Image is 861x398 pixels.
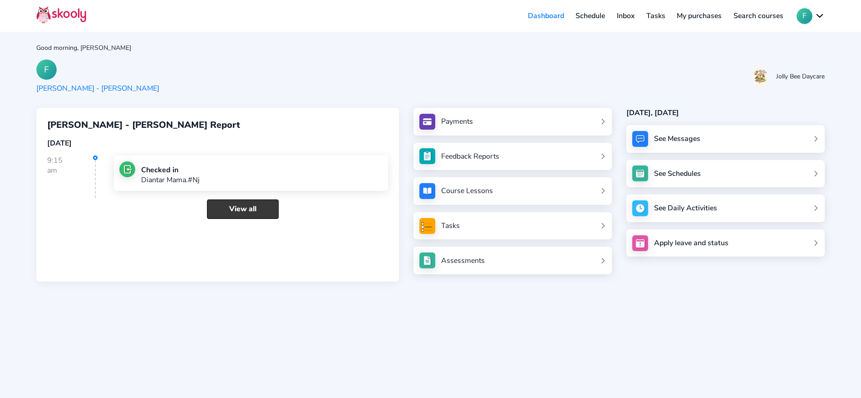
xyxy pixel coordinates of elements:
[419,252,435,268] img: assessments.jpg
[754,66,768,87] img: 20201103140951286199961659839494hYz471L5eL1FsRFsP4.jpg
[441,186,493,196] div: Course Lessons
[36,59,57,80] div: F
[419,114,435,130] img: payments.jpg
[419,183,606,199] a: Course Lessons
[419,114,606,130] a: Payments
[207,199,279,219] a: View all
[522,9,570,23] a: Dashboard
[47,155,96,198] div: 9:15
[632,165,648,181] img: schedule.jpg
[626,194,825,222] a: See Daily Activities
[611,9,640,23] a: Inbox
[632,131,648,147] img: messages.jpg
[141,165,200,175] div: Checked in
[654,203,717,213] div: See Daily Activities
[47,138,388,148] div: [DATE]
[119,161,135,177] img: checkin.jpg
[797,8,825,24] button: Fchevron down outline
[419,183,435,199] img: courses.jpg
[47,119,240,131] span: [PERSON_NAME] - [PERSON_NAME] Report
[441,151,499,161] div: Feedback Reports
[671,9,728,23] a: My purchases
[654,169,701,179] div: See Schedules
[36,83,159,93] div: [PERSON_NAME] - [PERSON_NAME]
[654,134,700,144] div: See Messages
[626,108,825,118] div: [DATE], [DATE]
[632,235,648,251] img: apply_leave.jpg
[441,116,473,126] div: Payments
[36,44,825,52] div: Good morning, [PERSON_NAME]
[728,9,789,23] a: Search courses
[626,229,825,257] a: Apply leave and status
[419,218,606,234] a: Tasks
[419,148,435,164] img: see_atten.jpg
[36,6,86,24] img: Skooly
[640,9,671,23] a: Tasks
[419,218,435,234] img: tasksForMpWeb.png
[441,221,460,231] div: Tasks
[47,165,95,175] div: am
[441,256,485,266] div: Assessments
[632,200,648,216] img: activity.jpg
[141,175,200,185] p: Diantar Mama.#Nj
[570,9,611,23] a: Schedule
[654,238,728,248] div: Apply leave and status
[776,72,825,81] div: Jolly Bee Daycare
[419,252,606,268] a: Assessments
[626,160,825,188] a: See Schedules
[419,148,606,164] a: Feedback Reports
